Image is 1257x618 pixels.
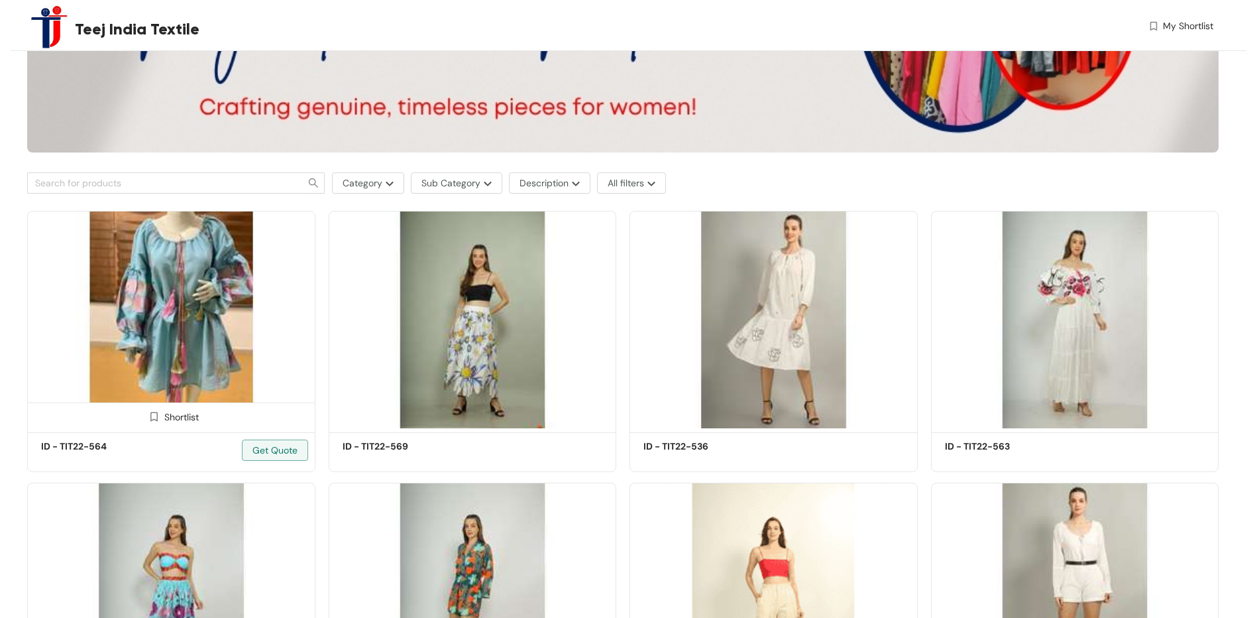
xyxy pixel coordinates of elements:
h5: ID - TIT22-569 [343,440,455,454]
input: Search for products [35,176,286,190]
h5: ID - TIT22-563 [945,440,1058,454]
img: e6d997dd-06ae-47f9-b19b-21e55dad1f7c [629,211,918,428]
span: Category [343,176,382,190]
button: All filtersmore-options [597,172,666,194]
span: Teej India Textile [75,17,199,41]
img: e5c5fc3d-d0af-4c05-8e14-fbe8ac879d9f [329,211,617,428]
h5: ID - TIT22-564 [41,440,154,454]
button: Descriptionmore-options [509,172,590,194]
img: b1be481d-98a1-4235-bd80-f836b6ba8a27 [27,211,315,428]
button: Categorymore-options [332,172,404,194]
button: Get Quote [242,440,308,461]
span: My Shortlist [1163,19,1213,33]
h5: ID - TIT22-536 [643,440,756,454]
img: more-options [480,181,492,186]
img: more-options [382,181,394,186]
span: All filters [608,176,644,190]
button: Sub Categorymore-options [411,172,502,194]
img: more-options [644,181,655,186]
span: search [303,178,324,188]
button: search [303,172,325,194]
img: Shortlist [148,410,160,423]
img: Buyer Portal [27,5,70,48]
div: Shortlist [143,410,199,422]
span: Sub Category [421,176,480,190]
img: more-options [569,181,580,186]
img: wishlist [1148,19,1160,33]
span: Description [519,176,569,190]
span: Get Quote [252,443,298,458]
img: 0f554213-b9db-451f-a87c-2670f0358805 [931,211,1219,428]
